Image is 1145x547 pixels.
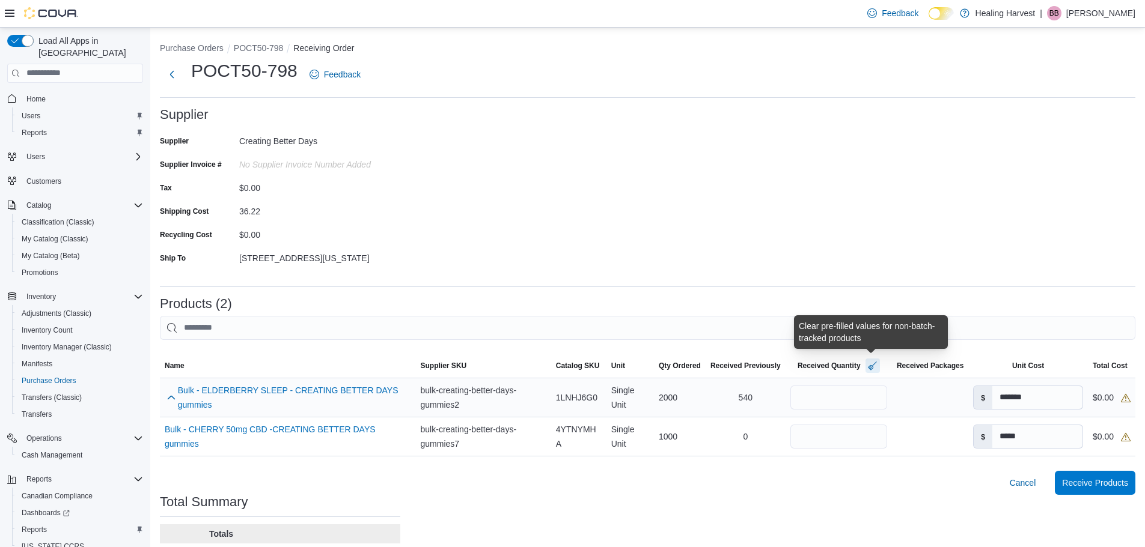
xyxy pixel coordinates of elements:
[17,323,78,337] a: Inventory Count
[22,525,47,534] span: Reports
[17,357,57,371] a: Manifests
[324,68,361,80] span: Feedback
[12,322,148,339] button: Inventory Count
[1049,6,1059,20] span: BB
[710,361,781,370] span: Received Previously
[160,42,1135,56] nav: An example of EuiBreadcrumbs
[22,111,40,121] span: Users
[239,202,400,216] div: 36.22
[974,386,992,409] label: $
[22,268,58,277] span: Promotions
[160,356,416,375] button: Name
[12,339,148,355] button: Inventory Manager (Classic)
[239,225,400,240] div: $0.00
[17,215,143,229] span: Classification (Classic)
[1012,361,1044,370] span: Unit Cost
[556,390,597,405] span: 1LNHJ6G0
[22,128,47,138] span: Reports
[12,406,148,423] button: Transfers
[12,521,148,538] button: Reports
[17,448,87,462] a: Cash Management
[17,506,143,520] span: Dashboards
[22,309,91,318] span: Adjustments (Classic)
[17,215,99,229] a: Classification (Classic)
[234,43,283,53] button: POCT50-798
[1055,471,1135,495] button: Receive Products
[17,373,143,388] span: Purchase Orders
[22,91,143,106] span: Home
[22,150,50,164] button: Users
[160,316,1135,340] input: This is a search bar. After typing your query, hit enter to filter the results lower in the page.
[12,355,148,372] button: Manifests
[17,522,52,537] a: Reports
[160,43,224,53] button: Purchase Orders
[22,198,56,213] button: Catalog
[239,178,400,193] div: $0.00
[22,472,56,486] button: Reports
[551,356,606,375] button: Catalog SKU
[882,7,918,19] span: Feedback
[12,488,148,504] button: Canadian Compliance
[191,59,298,83] h1: POCT50-798
[17,125,52,140] a: Reports
[305,62,365,86] a: Feedback
[34,35,143,59] span: Load All Apps in [GEOGRAPHIC_DATA]
[421,383,546,412] span: bulk-creating-better-days-gummies2
[26,152,45,162] span: Users
[165,361,185,370] span: Name
[798,358,880,373] span: Received Quantity
[17,407,56,422] a: Transfers
[22,431,67,446] button: Operations
[22,409,52,419] span: Transfers
[897,361,963,370] span: Received Packages
[24,7,78,19] img: Cova
[165,528,278,540] p: Totals
[611,361,625,370] span: Unit
[1047,6,1061,20] div: Brittany Brown
[160,253,186,263] label: Ship To
[22,92,50,106] a: Home
[22,174,143,189] span: Customers
[2,430,148,447] button: Operations
[22,359,52,369] span: Manifests
[17,448,143,462] span: Cash Management
[160,107,209,122] h3: Supplier
[17,306,143,321] span: Adjustments (Classic)
[17,390,87,405] a: Transfers (Classic)
[22,342,112,352] span: Inventory Manager (Classic)
[706,385,786,409] div: 540
[26,94,46,104] span: Home
[239,155,400,169] div: No Supplier Invoice Number added
[863,1,923,25] a: Feedback
[12,107,148,124] button: Users
[17,249,143,263] span: My Catalog (Beta)
[17,232,143,246] span: My Catalog (Classic)
[421,422,546,451] span: bulk-creating-better-days-gummies7
[22,491,93,501] span: Canadian Compliance
[160,207,209,216] label: Shipping Cost
[26,434,62,443] span: Operations
[22,376,76,385] span: Purchase Orders
[1093,429,1131,444] div: $0.00
[178,383,411,412] a: Bulk - ELDERBERRY SLEEP - CREATING BETTER DAYS gummies
[17,323,143,337] span: Inventory Count
[416,356,551,375] button: Supplier SKU
[2,148,148,165] button: Users
[17,232,93,246] a: My Catalog (Classic)
[22,174,66,189] a: Customers
[556,422,602,451] span: 4YTNYMHA
[1005,471,1041,495] button: Cancel
[1040,6,1042,20] p: |
[22,325,73,335] span: Inventory Count
[556,361,600,370] span: Catalog SKU
[17,506,75,520] a: Dashboards
[1062,477,1128,489] span: Receive Products
[17,265,143,280] span: Promotions
[160,495,248,509] h3: Total Summary
[26,177,61,186] span: Customers
[12,231,148,247] button: My Catalog (Classic)
[1010,477,1036,489] span: Cancel
[22,472,143,486] span: Reports
[17,489,143,503] span: Canadian Compliance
